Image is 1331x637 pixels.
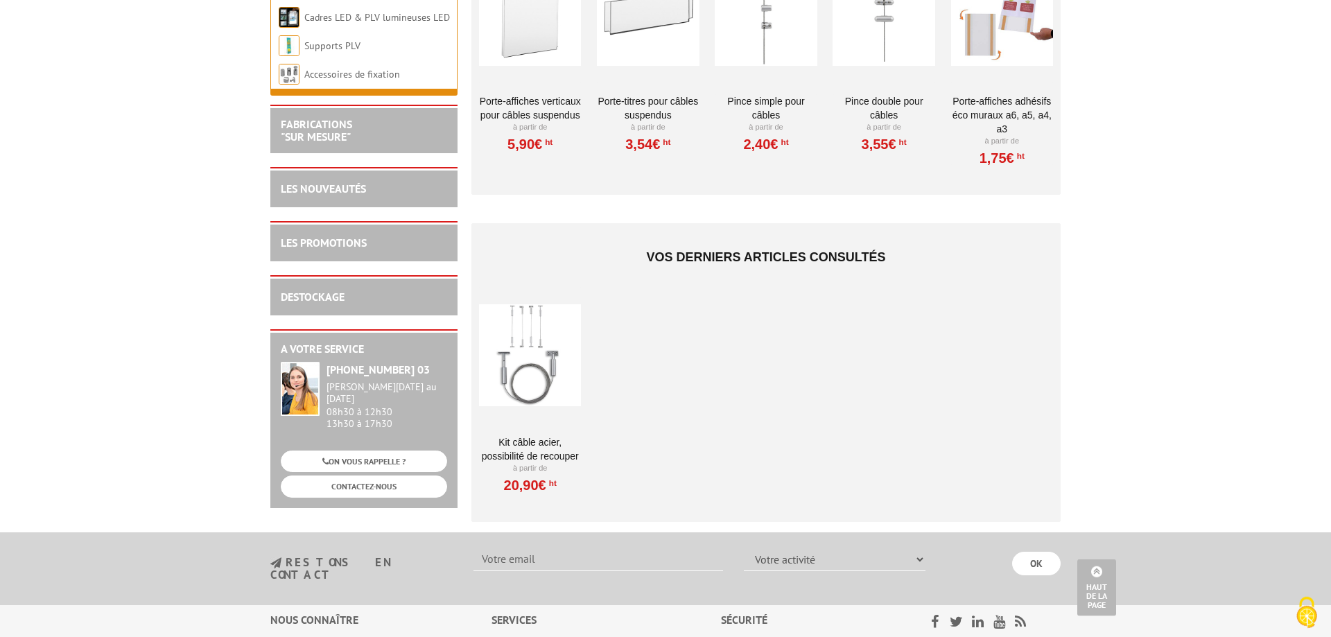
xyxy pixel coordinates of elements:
a: Porte-titres pour câbles suspendus [597,94,699,122]
span: Vos derniers articles consultés [646,250,885,264]
a: LES NOUVEAUTÉS [281,182,366,195]
a: 5,90€HT [507,140,553,148]
img: Accessoires de fixation [279,64,299,85]
strong: [PHONE_NUMBER] 03 [327,363,430,376]
p: À partir de [479,122,581,133]
div: Sécurité [721,612,895,628]
div: Services [491,612,721,628]
div: [PERSON_NAME][DATE] au [DATE] [327,381,447,405]
sup: HT [778,137,788,147]
a: LES PROMOTIONS [281,236,367,250]
a: Cadres LED & PLV lumineuses LED [304,11,450,24]
a: Porte-affiches verticaux pour câbles suspendus [479,94,581,122]
sup: HT [542,137,553,147]
p: À partir de [479,463,581,474]
a: DESTOCKAGE [281,290,345,304]
h3: restons en contact [270,557,453,581]
img: Cadres LED & PLV lumineuses LED [279,7,299,28]
img: newsletter.jpg [270,557,281,569]
button: Cookies (fenêtre modale) [1282,590,1331,637]
a: FABRICATIONS"Sur Mesure" [281,117,352,143]
a: Haut de la page [1077,559,1116,616]
a: Kit Câble acier, possibilité de recouper [479,435,581,463]
img: Supports PLV [279,35,299,56]
a: 3,55€HT [862,140,907,148]
p: À partir de [597,122,699,133]
a: CONTACTEZ-NOUS [281,475,447,497]
img: widget-service.jpg [281,362,320,416]
p: À partir de [833,122,934,133]
a: Accessoires de fixation [304,68,400,80]
img: Cookies (fenêtre modale) [1289,595,1324,630]
a: 2,40€HT [743,140,788,148]
div: Nous connaître [270,612,491,628]
p: À partir de [715,122,817,133]
sup: HT [1014,151,1025,161]
a: Porte-affiches adhésifs éco muraux A6, A5, A4, A3 [951,94,1053,136]
a: Supports PLV [304,40,360,52]
a: 3,54€HT [625,140,670,148]
a: 1,75€HT [980,154,1025,162]
p: À partir de [951,136,1053,147]
a: ON VOUS RAPPELLE ? [281,451,447,472]
sup: HT [660,137,670,147]
h2: A votre service [281,343,447,356]
a: Pince simple pour câbles [715,94,817,122]
a: Pince double pour câbles [833,94,934,122]
sup: HT [896,137,907,147]
a: 20,90€HT [504,481,557,489]
sup: HT [546,478,557,488]
input: Votre email [473,548,723,571]
div: 08h30 à 12h30 13h30 à 17h30 [327,381,447,429]
input: OK [1012,552,1061,575]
